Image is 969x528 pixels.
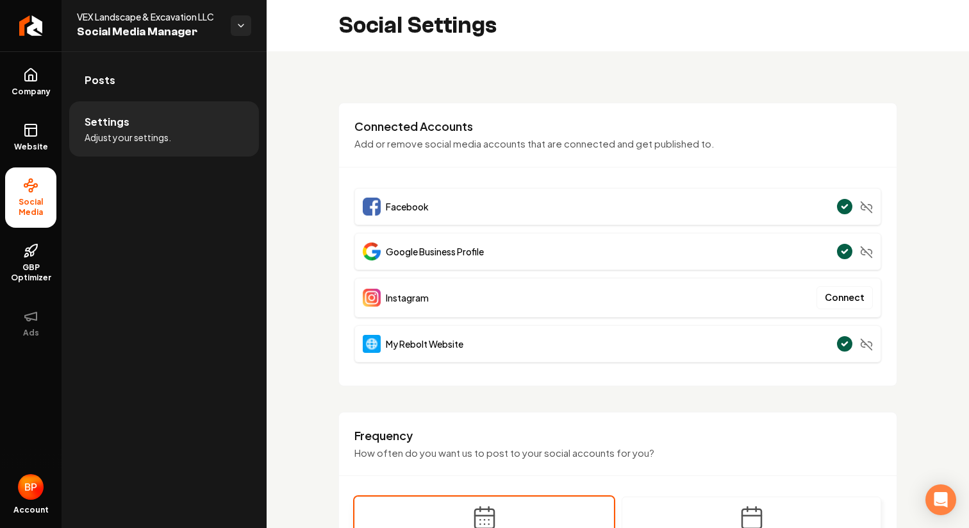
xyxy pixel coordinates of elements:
[386,200,429,213] span: Facebook
[816,286,873,309] button: Connect
[19,15,43,36] img: Rebolt Logo
[5,57,56,107] a: Company
[13,505,49,515] span: Account
[18,474,44,500] button: Open user button
[363,198,381,216] img: Facebook
[338,13,497,38] h2: Social Settings
[85,131,171,144] span: Adjust your settings.
[354,428,881,443] h3: Frequency
[386,337,463,350] span: My Rebolt Website
[77,23,220,41] span: Social Media Manager
[85,72,115,88] span: Posts
[18,328,44,338] span: Ads
[5,112,56,162] a: Website
[5,262,56,283] span: GBP Optimizer
[85,114,129,130] span: Settings
[5,298,56,348] button: Ads
[77,10,220,23] span: VEX Landscape & Excavation LLC
[363,289,381,307] img: Instagram
[6,87,56,97] span: Company
[18,474,44,500] img: Bailey Paraspolo
[69,60,259,101] a: Posts
[354,119,881,134] h3: Connected Accounts
[925,484,956,515] div: Open Intercom Messenger
[386,245,484,258] span: Google Business Profile
[5,233,56,293] a: GBP Optimizer
[386,291,429,304] span: Instagram
[363,335,381,353] img: Website
[354,137,881,151] p: Add or remove social media accounts that are connected and get published to.
[363,243,381,260] img: Google
[9,142,53,152] span: Website
[354,446,881,461] p: How often do you want us to post to your social accounts for you?
[5,197,56,217] span: Social Media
